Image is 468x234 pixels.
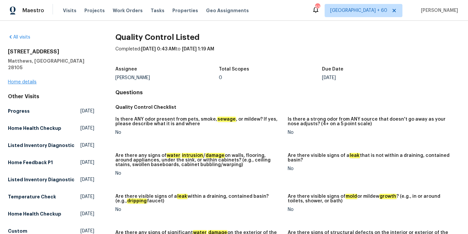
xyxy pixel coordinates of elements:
em: intrusion [182,153,203,158]
a: Home Health Checkup[DATE] [8,122,94,134]
div: No [288,207,455,212]
a: Home Health Checkup[DATE] [8,208,94,220]
h5: Progress [8,108,30,114]
a: Home Feedback P1[DATE] [8,157,94,168]
h5: Due Date [322,67,343,72]
h2: Quality Control Listed [115,34,460,41]
div: No [288,130,455,135]
a: Listed Inventory Diagnostic[DATE] [8,139,94,151]
h5: Is there a strong odor from ANY source that doesn't go away as your nose adjusts? (4+ on a 5 poin... [288,117,455,126]
div: No [115,171,282,176]
h4: Questions [115,89,460,96]
em: growth [379,194,396,199]
em: leak [177,194,188,199]
span: Work Orders [113,7,143,14]
span: Maestro [22,7,44,14]
span: Visits [63,7,76,14]
em: water [166,153,181,158]
h5: Temperature Check [8,193,56,200]
h5: Listed Inventory Diagnostic [8,142,74,149]
a: Listed Inventory Diagnostic[DATE] [8,174,94,186]
span: Geo Assignments [206,7,249,14]
span: [DATE] [80,125,94,132]
h5: Are there visible signs of a within a draining, contained basin? (e.g., faucet) [115,194,282,203]
h5: Assignee [115,67,137,72]
span: [PERSON_NAME] [418,7,458,14]
em: leak [349,153,360,158]
h5: Quality Control Checklist [115,104,460,110]
h5: Total Scopes [219,67,249,72]
div: [DATE] [322,75,425,80]
h5: Home Feedback P1 [8,159,53,166]
h5: Are there visible signs of a that is not within a draining, contained basin? [288,153,455,162]
em: dripping [127,198,147,204]
a: All visits [8,35,30,40]
a: Home details [8,80,37,84]
span: [DATE] [80,193,94,200]
em: damage [205,153,225,158]
h5: Is there ANY odor present from pets, smoke, , or mildew? If yes, please describe what it is and w... [115,117,282,126]
div: No [115,130,282,135]
h5: Home Health Checkup [8,125,61,132]
div: 0 [219,75,322,80]
h5: Home Health Checkup [8,211,61,217]
em: mold [345,194,357,199]
span: [DATE] 1:19 AM [182,47,214,51]
span: Properties [172,7,198,14]
span: [DATE] [80,142,94,149]
h5: Listed Inventory Diagnostic [8,176,74,183]
span: Projects [84,7,105,14]
div: No [115,207,282,212]
span: [DATE] [80,176,94,183]
span: [GEOGRAPHIC_DATA] + 60 [330,7,387,14]
a: Progress[DATE] [8,105,94,117]
h5: Are there any signs of / on walls, flooring, around appliances, under the sink, or within cabinet... [115,153,282,167]
h5: Matthews, [GEOGRAPHIC_DATA] 28105 [8,58,94,71]
span: [DATE] 0:43 AM [141,47,176,51]
a: Temperature Check[DATE] [8,191,94,203]
h2: [STREET_ADDRESS] [8,48,94,55]
span: [DATE] [80,211,94,217]
span: Tasks [151,8,164,13]
em: sewage [217,117,236,122]
div: Completed: to [115,46,460,63]
h5: Are there visible signs of or mildew ? (e.g., in or around toilets, shower, or bath) [288,194,455,203]
div: [PERSON_NAME] [115,75,219,80]
div: Other Visits [8,93,94,100]
div: No [288,166,455,171]
span: [DATE] [80,159,94,166]
div: 639 [315,4,320,11]
span: [DATE] [80,108,94,114]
